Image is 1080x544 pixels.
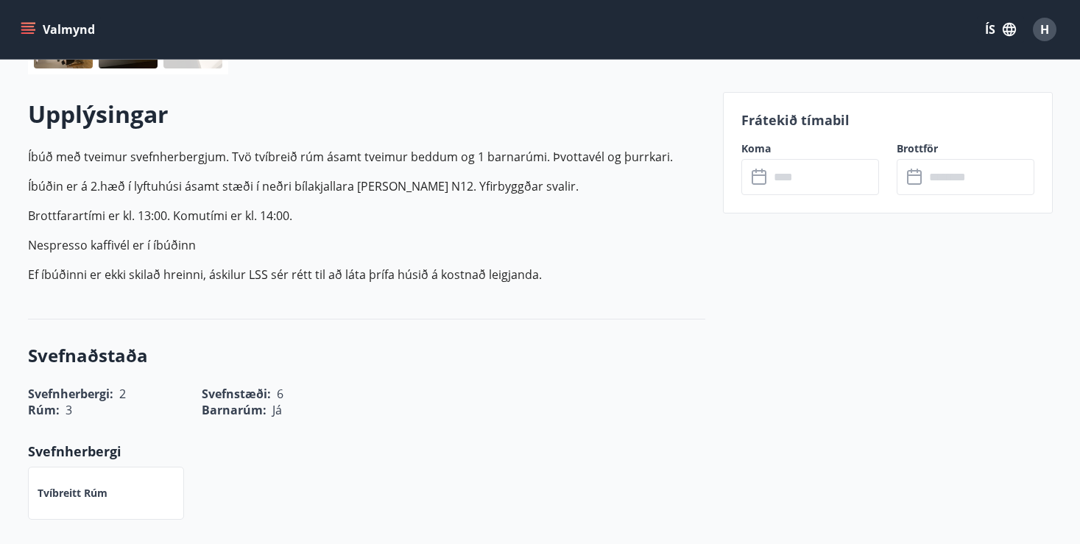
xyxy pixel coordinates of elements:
[272,402,282,418] span: Já
[28,266,705,283] p: Ef íbúðinni er ekki skilað hreinni, áskilur LSS sér rétt til að láta þrífa húsið á kostnað leigja...
[202,402,267,418] span: Barnarúm :
[28,442,705,461] p: Svefnherbergi
[18,16,101,43] button: menu
[28,207,705,225] p: Brottfarartími er kl. 13:00. Komutími er kl. 14:00.
[28,177,705,195] p: Íbúðin er á 2.hæð í lyftuhúsi ásamt stæði í neðri bílakjallara [PERSON_NAME] N12. Yfirbyggðar sva...
[977,16,1024,43] button: ÍS
[66,402,72,418] span: 3
[28,236,705,254] p: Nespresso kaffivél er í íbúðinn
[741,141,879,156] label: Koma
[897,141,1034,156] label: Brottför
[741,110,1034,130] p: Frátekið tímabil
[38,486,107,501] p: Tvíbreitt rúm
[28,343,705,368] h3: Svefnaðstaða
[28,148,705,166] p: Íbúð með tveimur svefnherbergjum. Tvö tvíbreið rúm ásamt tveimur beddum og 1 barnarúmi. Þvottavél...
[28,98,705,130] h2: Upplýsingar
[28,402,60,418] span: Rúm :
[1040,21,1049,38] span: H
[1027,12,1062,47] button: H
